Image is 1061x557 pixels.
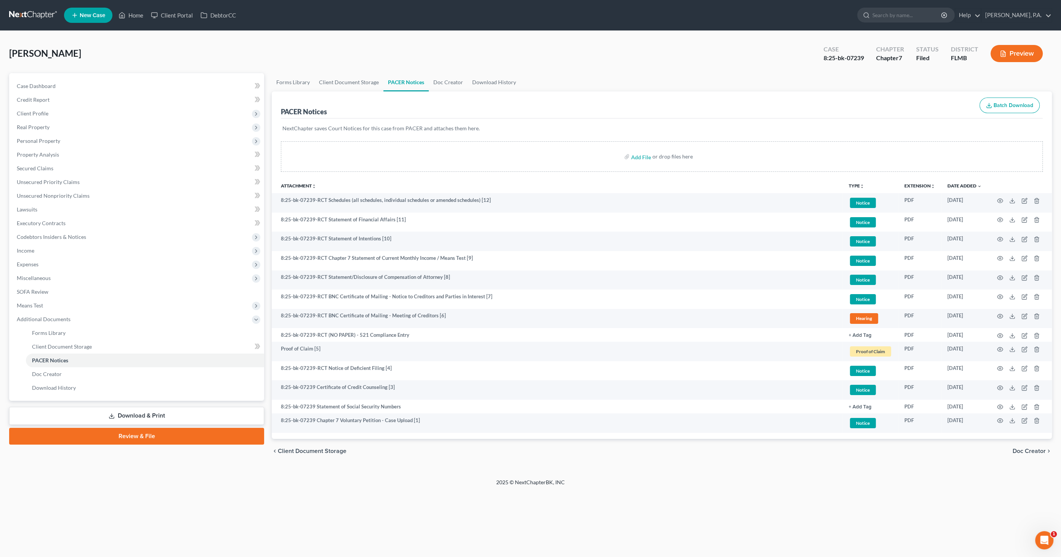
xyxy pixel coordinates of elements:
a: Notice [849,216,892,229]
div: Chapter [876,54,904,62]
a: Notice [849,417,892,429]
span: Forms Library [32,330,66,336]
iframe: Intercom live chat [1035,531,1053,549]
td: [DATE] [941,400,988,413]
a: Doc Creator [26,367,264,381]
span: Notice [850,366,876,376]
span: Proof of Claim [850,346,891,357]
div: or drop files here [652,153,693,160]
a: [PERSON_NAME], P.A. [981,8,1051,22]
span: Executory Contracts [17,220,66,226]
td: 8:25-bk-07239 Certificate of Credit Counseling [3] [272,380,843,400]
td: PDF [898,232,941,251]
span: Hearing [850,313,878,323]
a: Doc Creator [429,73,468,91]
td: PDF [898,290,941,309]
span: 1 [1051,531,1057,537]
button: chevron_left Client Document Storage [272,448,346,454]
td: 8:25-bk-07239-RCT Statement of Financial Affairs [11] [272,213,843,232]
td: 8:25-bk-07239 Statement of Social Security Numbers [272,400,843,413]
span: Personal Property [17,138,60,144]
button: TYPEunfold_more [849,184,864,189]
span: Secured Claims [17,165,53,171]
td: [DATE] [941,309,988,328]
td: PDF [898,413,941,433]
a: Notice [849,293,892,306]
a: Property Analysis [11,148,264,162]
div: PACER Notices [281,107,327,116]
i: chevron_right [1046,448,1052,454]
td: 8:25-bk-07239-RCT Chapter 7 Statement of Current Monthly Income / Means Test [9] [272,251,843,270]
span: SOFA Review [17,288,48,295]
td: [DATE] [941,213,988,232]
a: Lawsuits [11,203,264,216]
a: Executory Contracts [11,216,264,230]
a: Download History [468,73,521,91]
td: [DATE] [941,413,988,433]
i: unfold_more [312,184,316,189]
span: Case Dashboard [17,83,56,89]
td: [DATE] [941,251,988,270]
a: Client Document Storage [26,340,264,354]
span: Lawsuits [17,206,37,213]
a: PACER Notices [26,354,264,367]
td: PDF [898,342,941,361]
td: [DATE] [941,290,988,309]
td: [DATE] [941,361,988,381]
span: Codebtors Insiders & Notices [17,234,86,240]
div: 2025 © NextChapterBK, INC [313,479,748,492]
span: Means Test [17,302,43,309]
div: FLMB [951,54,978,62]
span: Notice [850,256,876,266]
td: 8:25-bk-07239-RCT (NO PAPER) - 521 Compliance Entry [272,328,843,342]
td: [DATE] [941,232,988,251]
button: + Add Tag [849,405,872,410]
a: + Add Tag [849,403,892,410]
td: [DATE] [941,328,988,342]
span: Client Document Storage [32,343,92,350]
span: Property Analysis [17,151,59,158]
div: Filed [916,54,939,62]
td: Proof of Claim [5] [272,342,843,361]
span: Real Property [17,124,50,130]
span: 7 [899,54,902,61]
a: Unsecured Priority Claims [11,175,264,189]
button: Doc Creator chevron_right [1013,448,1052,454]
a: Notice [849,235,892,248]
a: Secured Claims [11,162,264,175]
a: Extensionunfold_more [904,183,935,189]
span: Unsecured Priority Claims [17,179,80,185]
a: SOFA Review [11,285,264,299]
a: Home [115,8,147,22]
a: Help [955,8,981,22]
span: Notice [850,198,876,208]
a: Hearing [849,312,892,325]
a: Client Document Storage [314,73,383,91]
td: PDF [898,361,941,381]
a: Credit Report [11,93,264,107]
td: PDF [898,270,941,290]
input: Search by name... [872,8,942,22]
i: chevron_left [272,448,278,454]
i: expand_more [977,184,982,189]
td: 8:25-bk-07239-RCT BNC Certificate of Mailing - Meeting of Creditors [6] [272,309,843,328]
td: PDF [898,400,941,413]
span: Notice [850,385,876,395]
a: Notice [849,365,892,377]
td: [DATE] [941,193,988,213]
span: Notice [850,294,876,304]
p: NextChapter saves Court Notices for this case from PACER and attaches them here. [282,125,1041,132]
a: Case Dashboard [11,79,264,93]
a: Attachmentunfold_more [281,183,316,189]
a: Forms Library [272,73,314,91]
a: Forms Library [26,326,264,340]
span: Miscellaneous [17,275,51,281]
span: [PERSON_NAME] [9,48,81,59]
a: Review & File [9,428,264,445]
button: Preview [990,45,1043,62]
a: Download & Print [9,407,264,425]
span: Batch Download [994,102,1033,109]
a: Proof of Claim [849,345,892,358]
td: 8:25-bk-07239-RCT Statement of Intentions [10] [272,232,843,251]
a: Notice [849,274,892,286]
